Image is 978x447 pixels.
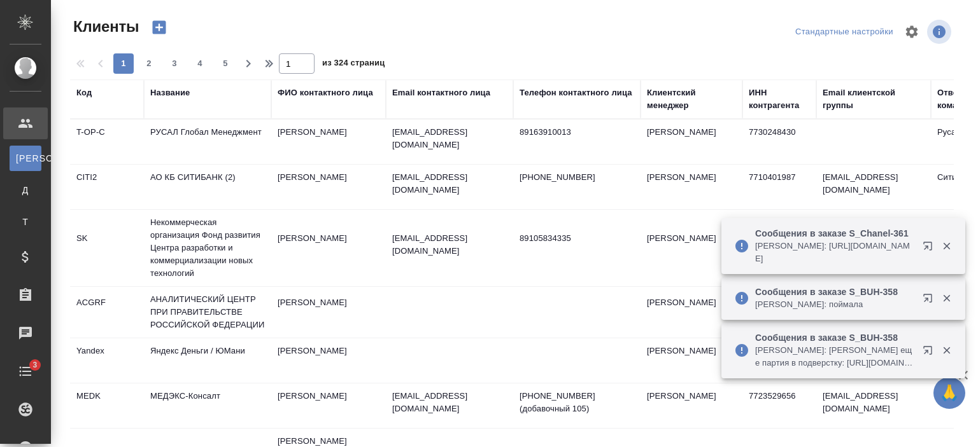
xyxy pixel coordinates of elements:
[927,20,954,44] span: Посмотреть информацию
[641,165,742,209] td: [PERSON_NAME]
[520,126,634,139] p: 89163910013
[755,227,914,240] p: Сообщения в заказе S_Chanel-361
[144,338,271,383] td: Яндекс Деньги / ЮМани
[392,390,507,415] p: [EMAIL_ADDRESS][DOMAIN_NAME]
[392,232,507,258] p: [EMAIL_ADDRESS][DOMAIN_NAME]
[139,57,159,70] span: 2
[823,86,925,112] div: Email клиентской группы
[641,338,742,383] td: [PERSON_NAME]
[755,298,914,311] p: [PERSON_NAME]: поймала
[271,383,386,428] td: [PERSON_NAME]
[749,86,810,112] div: ИНН контрагента
[742,165,816,209] td: 7710401987
[215,57,236,70] span: 5
[271,120,386,164] td: [PERSON_NAME]
[755,240,914,265] p: [PERSON_NAME]: [URL][DOMAIN_NAME]
[755,331,914,344] p: Сообщения в заказе S_BUH-358
[392,171,507,196] p: [EMAIL_ADDRESS][DOMAIN_NAME]
[915,338,946,368] button: Открыть в новой вкладке
[144,287,271,338] td: АНАЛИТИЧЕСКИЙ ЦЕНТР ПРИ ПРАВИТЕЛЬСТВЕ РОССИЙСКОЙ ФЕДЕРАЦИИ
[10,209,41,235] a: Т
[10,177,41,203] a: Д
[742,120,816,164] td: 7730248430
[755,344,914,369] p: [PERSON_NAME]: [PERSON_NAME] еще партия в подверстку: [URL][DOMAIN_NAME]
[520,171,634,184] p: [PHONE_NUMBER]
[190,57,210,70] span: 4
[271,338,386,383] td: [PERSON_NAME]
[76,86,92,99] div: Код
[641,120,742,164] td: [PERSON_NAME]
[933,292,960,304] button: Закрыть
[520,86,632,99] div: Телефон контактного лица
[10,146,41,171] a: [PERSON_NAME]
[164,57,185,70] span: 3
[144,210,271,286] td: Некоммерческая организация Фонд развития Центра разработки и коммерциализации новых технологий
[70,120,144,164] td: T-OP-C
[755,285,914,298] p: Сообщения в заказе S_BUH-358
[16,152,35,165] span: [PERSON_NAME]
[641,226,742,270] td: [PERSON_NAME]
[16,184,35,196] span: Д
[641,290,742,334] td: [PERSON_NAME]
[520,390,634,415] p: [PHONE_NUMBER] (добавочный 105)
[144,17,174,38] button: Создать
[271,165,386,209] td: [PERSON_NAME]
[150,86,190,99] div: Название
[271,226,386,270] td: [PERSON_NAME]
[70,17,139,37] span: Клиенты
[278,86,373,99] div: ФИО контактного лица
[392,126,507,151] p: [EMAIL_ADDRESS][DOMAIN_NAME]
[647,86,736,112] div: Клиентский менеджер
[144,383,271,428] td: МЕДЭКС-Консалт
[915,285,946,316] button: Открыть в новой вкладке
[215,53,236,74] button: 5
[896,17,927,47] span: Настроить таблицу
[792,22,896,42] div: split button
[164,53,185,74] button: 3
[70,383,144,428] td: MEDK
[933,240,960,252] button: Закрыть
[70,226,144,270] td: SK
[70,165,144,209] td: CITI2
[190,53,210,74] button: 4
[271,290,386,334] td: [PERSON_NAME]
[520,232,634,245] p: 89105834335
[392,86,490,99] div: Email контактного лица
[641,383,742,428] td: [PERSON_NAME]
[25,359,45,371] span: 3
[70,290,144,334] td: ACGRF
[70,338,144,383] td: Yandex
[322,55,385,74] span: из 324 страниц
[144,165,271,209] td: АО КБ СИТИБАНК (2)
[139,53,159,74] button: 2
[16,216,35,228] span: Т
[144,120,271,164] td: РУСАЛ Глобал Менеджмент
[933,345,960,356] button: Закрыть
[816,165,931,209] td: [EMAIL_ADDRESS][DOMAIN_NAME]
[3,355,48,387] a: 3
[915,233,946,264] button: Открыть в новой вкладке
